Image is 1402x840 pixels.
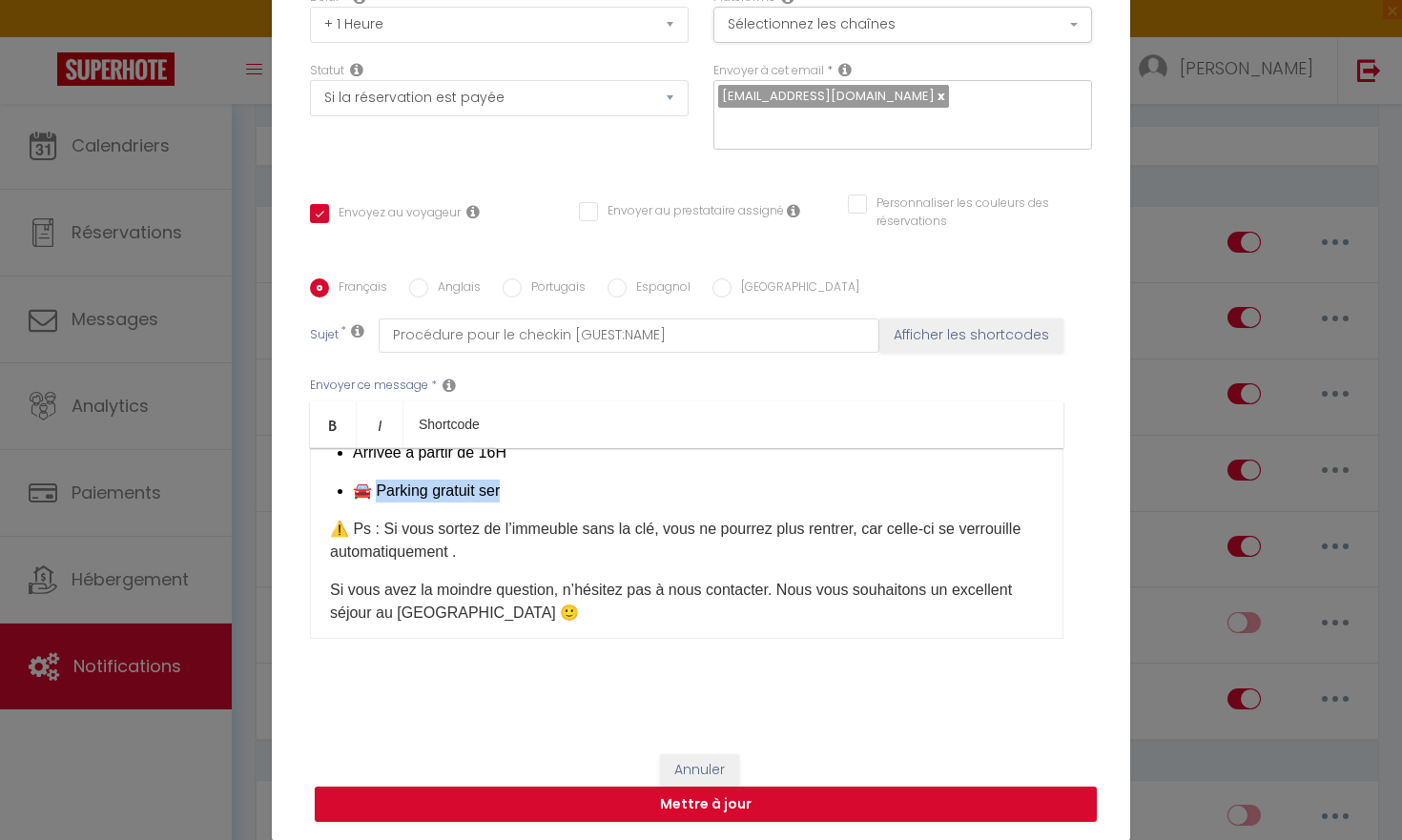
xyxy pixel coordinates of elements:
[310,377,428,395] label: Envoyer ce message
[713,7,1092,43] button: Sélectionnez les chaînes
[732,278,859,299] label: [GEOGRAPHIC_DATA]
[353,482,500,499] span: 🚘 Parking gratuit ser
[357,401,403,447] a: Italic
[879,318,1063,353] button: Afficher les shortcodes
[330,582,1012,621] span: Si vous avez la moindre question, n’hésitez pas à nous contacter. Nous vous souhaitons un excelle...
[330,521,1021,560] span: ⚠️ Ps : Si vous sortez de l’immeuble sans la clé, vous ne pourrez plus rentrer, car celle-ci se v...
[466,204,480,219] i: Envoyer au voyageur
[522,278,586,299] label: Portugais
[660,754,739,787] button: Annuler
[428,278,481,299] label: Anglais
[315,787,1097,823] button: Mettre à jour
[351,323,364,338] i: Subject
[310,401,357,447] a: Bold
[403,401,495,447] a: Shortcode
[627,278,691,299] label: Espagnol
[838,62,852,77] i: Recipient
[353,444,506,461] span: Arrivée à partir de 16H
[310,326,339,346] label: Sujet
[787,203,800,218] i: Envoyer au prestataire si il est assigné
[722,87,935,105] span: [EMAIL_ADDRESS][DOMAIN_NAME]
[310,62,344,80] label: Statut
[329,278,387,299] label: Français
[713,62,824,80] label: Envoyer à cet email
[350,62,363,77] i: Booking status
[443,378,456,393] i: Message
